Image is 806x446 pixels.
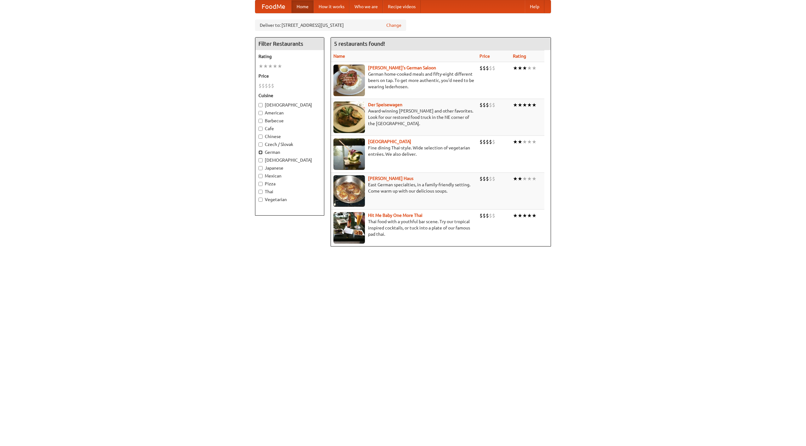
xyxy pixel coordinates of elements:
li: ★ [522,138,527,145]
h5: Price [258,73,321,79]
label: Thai [258,188,321,195]
li: ★ [273,63,277,70]
ng-pluralize: 5 restaurants found! [334,41,385,47]
li: ★ [527,175,532,182]
li: $ [271,82,274,89]
li: $ [262,82,265,89]
img: babythai.jpg [333,212,365,244]
input: Chinese [258,135,263,139]
li: ★ [522,212,527,219]
p: Thai food with a youthful bar scene. Try our tropical inspired cocktails, or tuck into a plate of... [333,218,474,237]
li: ★ [522,175,527,182]
li: ★ [518,212,522,219]
li: $ [492,212,495,219]
li: ★ [277,63,282,70]
li: ★ [532,212,536,219]
li: ★ [513,175,518,182]
a: Hit Me Baby One More Thai [368,213,423,218]
label: Cafe [258,125,321,132]
li: ★ [522,101,527,108]
label: [DEMOGRAPHIC_DATA] [258,102,321,108]
a: How it works [314,0,349,13]
a: [PERSON_NAME]'s German Saloon [368,65,436,70]
li: ★ [513,138,518,145]
li: $ [486,175,489,182]
h5: Cuisine [258,92,321,99]
li: $ [486,138,489,145]
li: $ [489,212,492,219]
li: $ [486,101,489,108]
p: German home-cooked meals and fifty-eight different beers on tap. To get more authentic, you'd nee... [333,71,474,90]
li: ★ [532,138,536,145]
li: $ [489,65,492,72]
div: Deliver to: [STREET_ADDRESS][US_STATE] [255,20,406,31]
li: ★ [263,63,268,70]
li: $ [486,212,489,219]
input: Mexican [258,174,263,178]
p: Award-winning [PERSON_NAME] and other favorites. Look for our restored food truck in the NE corne... [333,108,474,127]
label: Pizza [258,181,321,187]
label: Barbecue [258,118,321,124]
img: speisewagen.jpg [333,101,365,133]
input: [DEMOGRAPHIC_DATA] [258,103,263,107]
h5: Rating [258,53,321,60]
li: $ [486,65,489,72]
img: satay.jpg [333,138,365,170]
li: ★ [532,175,536,182]
li: ★ [518,138,522,145]
a: Help [525,0,544,13]
input: Vegetarian [258,198,263,202]
input: Barbecue [258,119,263,123]
a: Rating [513,54,526,59]
input: [DEMOGRAPHIC_DATA] [258,158,263,162]
li: $ [489,101,492,108]
h4: Filter Restaurants [255,38,324,50]
li: ★ [518,65,522,72]
li: $ [483,101,486,108]
li: $ [483,65,486,72]
input: German [258,150,263,154]
li: ★ [522,65,527,72]
img: kohlhaus.jpg [333,175,365,207]
li: $ [483,212,486,219]
img: esthers.jpg [333,65,365,96]
li: ★ [527,138,532,145]
li: $ [492,65,495,72]
a: Price [480,54,490,59]
a: Home [292,0,314,13]
label: Chinese [258,133,321,140]
label: American [258,110,321,116]
label: German [258,149,321,155]
li: $ [268,82,271,89]
input: Thai [258,190,263,194]
a: Der Speisewagen [368,102,402,107]
label: Mexican [258,173,321,179]
li: ★ [518,101,522,108]
label: Japanese [258,165,321,171]
p: East German specialties, in a family-friendly setting. Come warm up with our delicious soups. [333,182,474,194]
b: [GEOGRAPHIC_DATA] [368,139,411,144]
li: $ [492,138,495,145]
li: $ [480,138,483,145]
input: Cafe [258,127,263,131]
a: Name [333,54,345,59]
input: Japanese [258,166,263,170]
li: $ [489,175,492,182]
li: ★ [268,63,273,70]
a: Who we are [349,0,383,13]
li: ★ [532,65,536,72]
li: $ [480,212,483,219]
label: [DEMOGRAPHIC_DATA] [258,157,321,163]
a: [PERSON_NAME] Haus [368,176,413,181]
li: $ [265,82,268,89]
input: Pizza [258,182,263,186]
li: ★ [527,101,532,108]
li: ★ [513,65,518,72]
a: Recipe videos [383,0,421,13]
a: Change [386,22,401,28]
li: $ [492,175,495,182]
